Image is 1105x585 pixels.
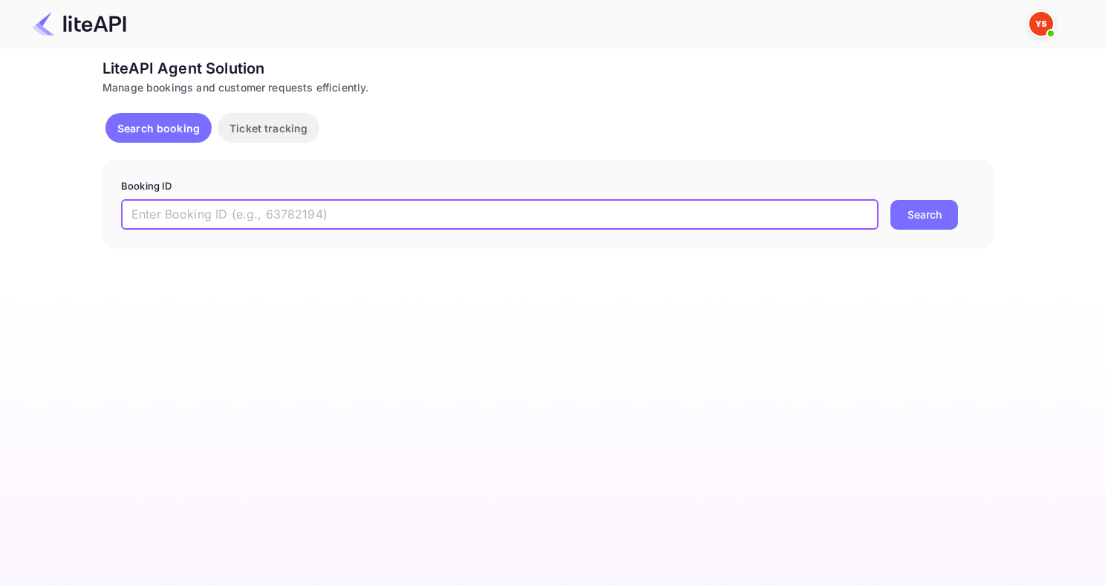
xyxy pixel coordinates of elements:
img: Yandex Support [1029,12,1053,36]
div: LiteAPI Agent Solution [102,57,994,80]
button: Search [890,200,958,230]
p: Search booking [117,120,200,136]
p: Booking ID [121,179,975,194]
input: Enter Booking ID (e.g., 63782194) [121,200,879,230]
img: LiteAPI Logo [33,12,126,36]
div: Manage bookings and customer requests efficiently. [102,80,994,95]
p: Ticket tracking [229,120,307,136]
